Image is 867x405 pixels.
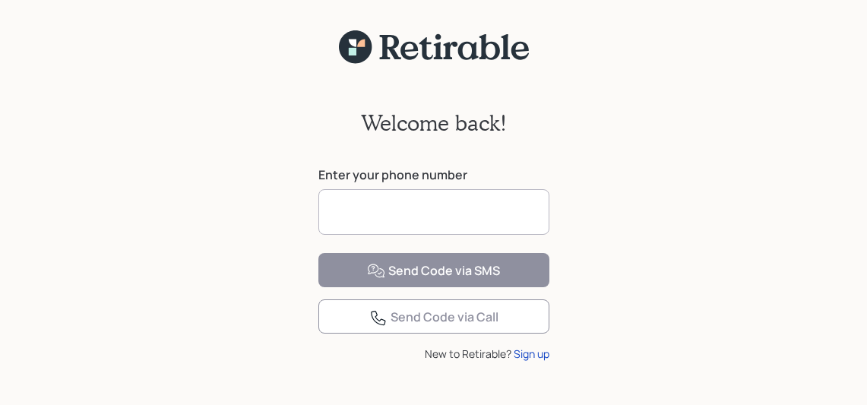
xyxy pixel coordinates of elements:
div: Sign up [514,346,549,362]
div: Send Code via Call [369,308,498,327]
div: Send Code via SMS [367,262,500,280]
button: Send Code via Call [318,299,549,334]
div: New to Retirable? [318,346,549,362]
h2: Welcome back! [361,110,507,136]
label: Enter your phone number [318,166,549,183]
button: Send Code via SMS [318,253,549,287]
